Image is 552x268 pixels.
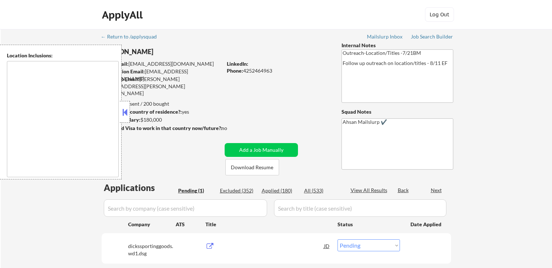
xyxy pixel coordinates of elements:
div: Location Inclusions: [7,52,119,59]
button: Log Out [425,7,454,22]
div: Mailslurp Inbox [367,34,403,39]
div: All (533) [304,187,340,194]
div: Applied (180) [262,187,298,194]
div: Job Search Builder [411,34,453,39]
div: ATS [176,221,205,228]
div: Back [398,187,409,194]
div: JD [323,239,331,252]
div: [PERSON_NAME][EMAIL_ADDRESS][PERSON_NAME][DOMAIN_NAME] [102,76,222,97]
div: no [221,125,242,132]
strong: Will need Visa to work in that country now/future?: [102,125,222,131]
div: ← Return to /applysquad [101,34,164,39]
div: Internal Notes [342,42,453,49]
div: 180 sent / 200 bought [101,100,222,107]
strong: LinkedIn: [227,61,248,67]
strong: Can work in country of residence?: [101,109,182,115]
div: Excluded (352) [220,187,256,194]
div: yes [101,108,220,115]
div: Pending (1) [178,187,214,194]
input: Search by title (case sensitive) [274,199,446,217]
button: Download Resume [225,159,279,175]
div: Date Applied [410,221,442,228]
div: [EMAIL_ADDRESS][DOMAIN_NAME] [102,60,222,68]
a: ← Return to /applysquad [101,34,164,41]
div: 4252464963 [227,67,330,74]
div: [EMAIL_ADDRESS][DOMAIN_NAME] [102,68,222,82]
div: Status [338,218,400,231]
div: Applications [104,183,176,192]
div: Company [128,221,176,228]
div: ApplyAll [102,9,145,21]
div: Next [431,187,442,194]
div: Title [205,221,331,228]
div: Squad Notes [342,108,453,115]
a: Mailslurp Inbox [367,34,403,41]
div: $180,000 [101,116,222,123]
input: Search by company (case sensitive) [104,199,267,217]
strong: Phone: [227,68,243,74]
div: dickssportinggoods.wd1.dsg [128,243,176,257]
div: [PERSON_NAME] [102,47,251,56]
button: Add a Job Manually [225,143,298,157]
div: View All Results [351,187,389,194]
